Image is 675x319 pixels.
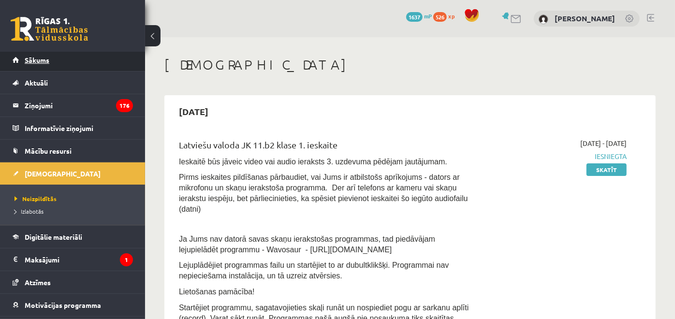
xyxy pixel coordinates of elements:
span: Iesniegta [487,151,627,161]
a: Atzīmes [13,271,133,293]
h2: [DATE] [169,100,218,123]
a: Ziņojumi176 [13,94,133,116]
legend: Maksājumi [25,248,133,271]
span: 1637 [406,12,423,22]
a: Digitālie materiāli [13,226,133,248]
div: Latviešu valoda JK 11.b2 klase 1. ieskaite [179,138,472,156]
legend: Ziņojumi [25,94,133,116]
span: 526 [433,12,447,22]
a: Motivācijas programma [13,294,133,316]
span: Pirms ieskaites pildīšanas pārbaudiet, vai Jums ir atbilstošs aprīkojums - dators ar mikrofonu un... [179,173,468,213]
span: Izlabotās [15,207,44,215]
span: Aktuāli [25,78,48,87]
legend: Informatīvie ziņojumi [25,117,133,139]
a: [PERSON_NAME] [555,14,615,23]
span: Lejuplādējiet programmas failu un startējiet to ar dubultklikšķi. Programmai nav nepieciešama ins... [179,261,449,280]
span: Lietošanas pamācība! [179,288,255,296]
span: mP [424,12,432,20]
a: Aktuāli [13,72,133,94]
span: Ieskaitē būs jāveic video vai audio ieraksts 3. uzdevuma pēdējam jautājumam. [179,158,447,166]
a: Neizpildītās [15,194,135,203]
a: Rīgas 1. Tālmācības vidusskola [11,17,88,41]
a: Mācību resursi [13,140,133,162]
span: Atzīmes [25,278,51,287]
a: Maksājumi1 [13,248,133,271]
span: [DATE] - [DATE] [580,138,627,148]
img: Ričards Millers [539,14,548,24]
span: Sākums [25,56,49,64]
a: [DEMOGRAPHIC_DATA] [13,162,133,185]
span: Motivācijas programma [25,301,101,309]
span: xp [448,12,455,20]
i: 176 [116,99,133,112]
span: Digitālie materiāli [25,232,82,241]
a: Sākums [13,49,133,71]
span: [DEMOGRAPHIC_DATA] [25,169,101,178]
a: 526 xp [433,12,459,20]
h1: [DEMOGRAPHIC_DATA] [164,57,656,73]
i: 1 [120,253,133,266]
a: Izlabotās [15,207,135,216]
span: Neizpildītās [15,195,57,203]
a: 1637 mP [406,12,432,20]
span: Ja Jums nav datorā savas skaņu ierakstošas programmas, tad piedāvājam lejupielādēt programmu - Wa... [179,235,435,254]
a: Informatīvie ziņojumi [13,117,133,139]
span: Mācību resursi [25,146,72,155]
a: Skatīt [587,163,627,176]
